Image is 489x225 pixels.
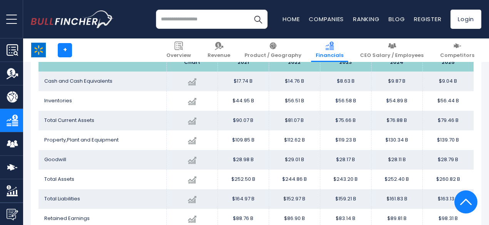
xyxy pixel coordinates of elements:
img: bullfincher logo [31,10,114,28]
td: $76.88 B [371,111,422,130]
span: Total Liabilities [44,195,80,202]
a: Home [283,15,300,23]
td: $81.07 B [269,111,320,130]
td: $28.98 B [218,150,269,170]
th: 2024 [371,53,422,72]
td: $252.40 B [371,170,422,189]
a: Login [450,10,481,29]
a: Go to homepage [31,10,114,28]
td: $54.89 B [371,91,422,111]
span: Property,Plant and Equipment [44,136,119,143]
td: $28.17 B [320,150,371,170]
td: $9.87 B [371,72,422,91]
td: $161.83 B [371,189,422,209]
td: $28.11 B [371,150,422,170]
th: 2023 [320,53,371,72]
a: Register [414,15,441,23]
td: $260.82 B [422,170,474,189]
a: Competitors [435,38,479,62]
td: $17.74 B [218,72,269,91]
span: Financials [316,52,343,59]
span: Total Assets [44,175,74,183]
a: Overview [162,38,196,62]
td: $119.23 B [320,130,371,150]
td: $164.97 B [218,189,269,209]
span: Competitors [440,52,474,59]
td: $29.01 B [269,150,320,170]
td: $56.44 B [422,91,474,111]
td: $44.95 B [218,91,269,111]
a: Companies [309,15,344,23]
a: Product / Geography [240,38,306,62]
td: $75.66 B [320,111,371,130]
td: $152.97 B [269,189,320,209]
td: $159.21 B [320,189,371,209]
th: 2022 [269,53,320,72]
a: Financials [311,38,348,62]
span: Inventories [44,97,72,104]
td: $252.50 B [218,170,269,189]
th: Chart [166,53,218,72]
th: 2021 [218,53,269,72]
img: WMT logo [31,43,46,57]
td: $130.34 B [371,130,422,150]
a: Ranking [353,15,379,23]
td: $112.62 B [269,130,320,150]
td: $56.58 B [320,91,371,111]
span: CEO Salary / Employees [360,52,424,59]
td: $90.07 B [218,111,269,130]
td: $79.46 B [422,111,474,130]
td: $14.76 B [269,72,320,91]
button: Search [248,10,268,29]
a: CEO Salary / Employees [355,38,428,62]
span: Product / Geography [244,52,301,59]
td: $56.51 B [269,91,320,111]
td: $9.04 B [422,72,474,91]
td: $244.86 B [269,170,320,189]
span: Retained Earnings [44,215,90,222]
th: 2025 [422,53,474,72]
span: Cash and Cash Equivalents [44,77,112,85]
td: $109.85 B [218,130,269,150]
span: Goodwill [44,156,66,163]
td: $139.70 B [422,130,474,150]
td: $28.79 B [422,150,474,170]
td: $163.13 B [422,189,474,209]
span: Overview [166,52,191,59]
span: Revenue [208,52,230,59]
a: + [58,43,72,57]
td: $243.20 B [320,170,371,189]
span: Total Current Assets [44,117,94,124]
a: Blog [389,15,405,23]
a: Revenue [203,38,235,62]
td: $8.63 B [320,72,371,91]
